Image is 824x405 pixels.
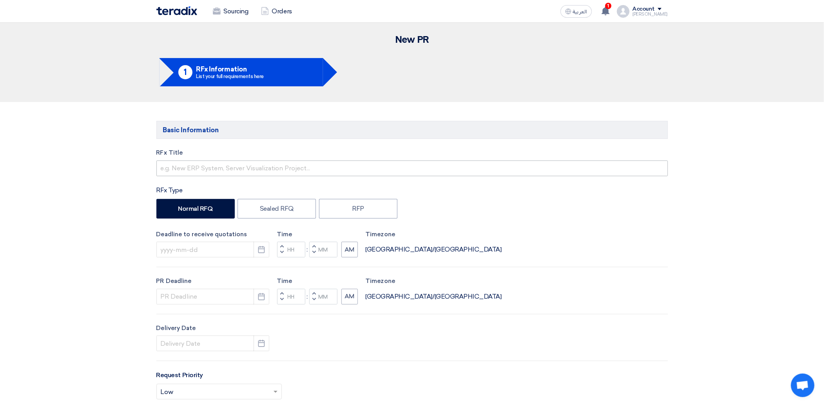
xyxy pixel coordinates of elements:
span: العربية [573,9,587,15]
a: Sourcing [207,3,255,20]
h5: RFx Information [196,66,264,73]
h5: Basic Information [156,121,668,139]
input: Delivery Date [156,336,269,351]
label: Sealed RFQ [238,199,316,219]
label: PR Deadline [156,277,269,286]
label: Timezone [366,277,502,286]
button: العربية [561,5,592,18]
label: RFP [319,199,397,219]
span: 1 [605,3,612,9]
div: Account [633,6,655,13]
label: Time [277,230,358,239]
label: Normal RFQ [156,199,235,219]
label: Deadline to receive quotations [156,230,269,239]
input: Minutes [309,289,338,305]
button: AM [341,242,358,257]
h2: New PR [156,35,668,46]
div: : [305,292,309,301]
input: PR Deadline [156,289,269,305]
label: Timezone [366,230,502,239]
div: 1 [178,65,192,79]
div: List your full requirements here [196,74,264,79]
label: Delivery Date [156,324,269,333]
input: Hours [277,289,305,305]
div: RFx Type [156,186,668,195]
button: AM [341,289,358,305]
div: : [305,245,309,254]
a: Open chat [791,374,815,397]
div: [GEOGRAPHIC_DATA]/[GEOGRAPHIC_DATA] [366,245,502,254]
div: [PERSON_NAME] [633,12,668,16]
input: Hours [277,242,305,257]
input: Minutes [309,242,338,257]
img: profile_test.png [617,5,630,18]
input: e.g. New ERP System, Server Visualization Project... [156,161,668,176]
label: RFx Title [156,148,668,157]
img: Teradix logo [156,6,197,15]
label: Time [277,277,358,286]
input: yyyy-mm-dd [156,242,269,257]
div: [GEOGRAPHIC_DATA]/[GEOGRAPHIC_DATA] [366,292,502,301]
label: Request Priority [156,370,203,380]
a: Orders [255,3,298,20]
